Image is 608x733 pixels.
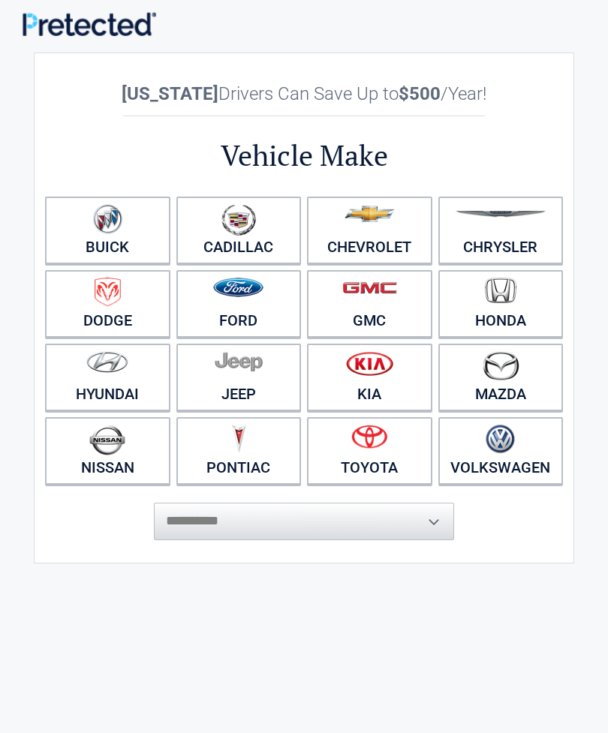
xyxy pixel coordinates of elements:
a: Cadillac [176,197,302,264]
h2: Drivers Can Save Up to /Year [42,83,566,104]
a: Jeep [176,344,302,411]
img: buick [93,204,122,234]
img: hyundai [86,351,128,373]
a: Volkswagen [438,417,564,485]
img: pontiac [231,425,246,453]
a: Mazda [438,344,564,411]
a: Buick [45,197,170,264]
img: toyota [351,425,387,449]
img: Main Logo [23,12,156,36]
h2: Vehicle Make [42,137,566,175]
a: Pontiac [176,417,302,485]
img: dodge [95,278,121,307]
img: mazda [482,351,519,380]
img: honda [485,278,516,304]
img: jeep [215,351,263,372]
img: ford [213,278,263,297]
a: Chevrolet [307,197,432,264]
b: $500 [399,83,441,104]
img: nissan [89,425,125,455]
a: GMC [307,270,432,338]
img: chevrolet [345,206,395,222]
img: volkswagen [486,425,515,454]
a: Nissan [45,417,170,485]
a: Hyundai [45,344,170,411]
img: chrysler [455,211,546,218]
a: Kia [307,344,432,411]
a: Chrysler [438,197,564,264]
img: gmc [342,281,397,294]
a: Ford [176,270,302,338]
a: Dodge [45,270,170,338]
img: cadillac [221,204,256,236]
img: kia [346,351,393,376]
a: Toyota [307,417,432,485]
a: Honda [438,270,564,338]
b: [US_STATE] [122,83,218,104]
